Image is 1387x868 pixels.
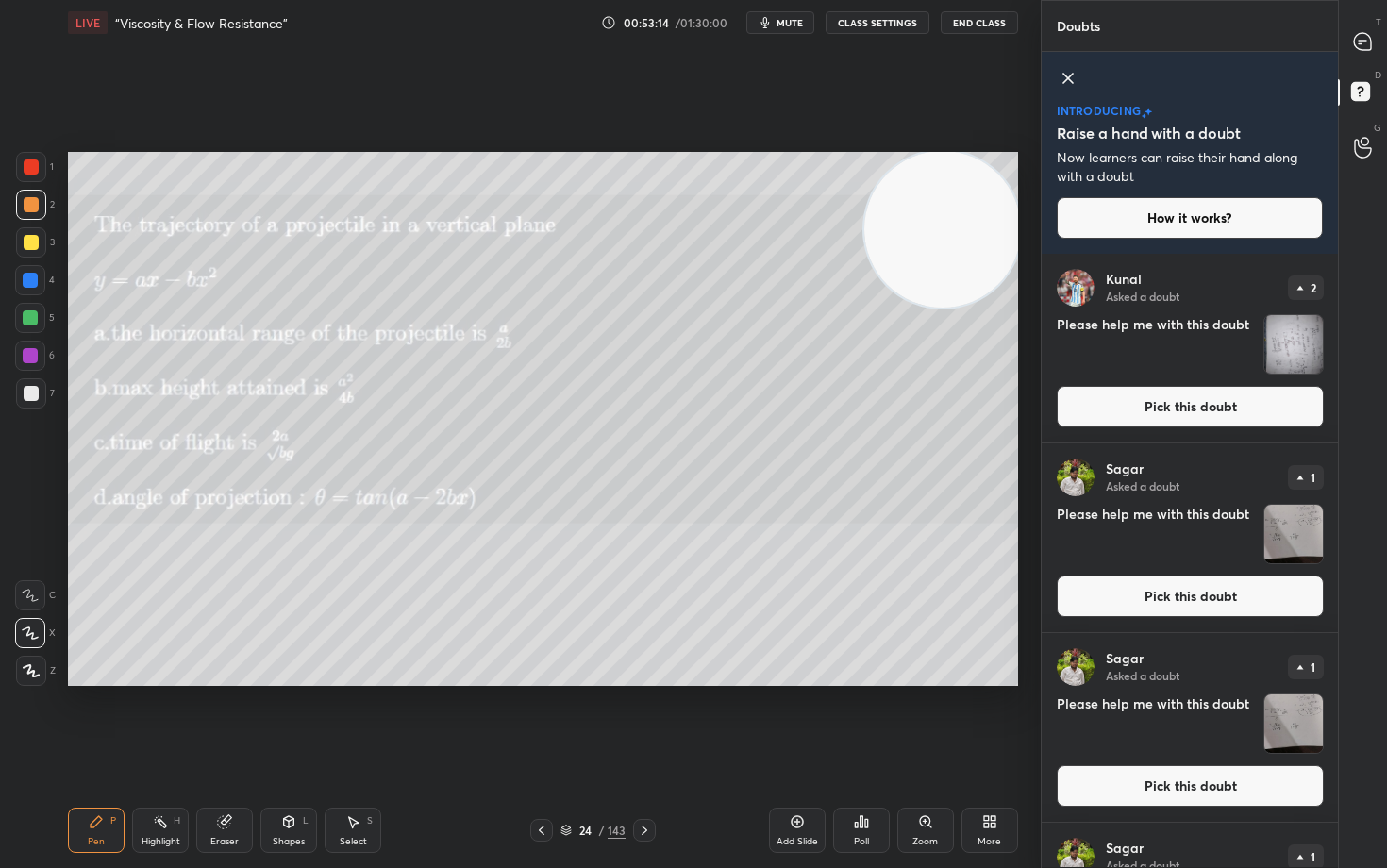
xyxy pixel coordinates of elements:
div: Z [16,656,56,686]
div: Highlight [142,837,180,846]
div: S [367,816,373,826]
img: 175654947491ASYS.JPEG [1264,694,1323,753]
p: Asked a doubt [1106,668,1179,683]
div: 4 [15,265,55,295]
p: 1 [1311,851,1315,862]
button: End Class [941,11,1018,34]
p: 1 [1311,661,1315,673]
img: 5792856e61be4a59a95d4ff70669d803.jpg [1057,459,1095,496]
div: Add Slide [777,837,818,846]
div: 143 [608,822,626,839]
p: 1 [1311,472,1315,483]
p: Kunal [1106,272,1142,287]
p: Now learners can raise their hand along with a doubt [1057,148,1324,186]
p: G [1374,121,1381,135]
h5: Raise a hand with a doubt [1057,122,1241,144]
h4: “Viscosity & Flow Resistance” [115,14,288,32]
button: mute [746,11,814,34]
div: X [15,618,56,648]
div: 7 [16,378,55,409]
p: Asked a doubt [1106,478,1179,493]
p: Sagar [1106,841,1144,856]
p: T [1376,15,1381,29]
div: H [174,816,180,826]
img: 17565691543G7S6M.JPEG [1264,315,1323,374]
p: 2 [1310,282,1315,293]
button: Pick this doubt [1057,576,1324,617]
h4: Please help me with this doubt [1057,314,1256,375]
div: L [303,816,309,826]
p: Asked a doubt [1106,289,1179,304]
button: Pick this doubt [1057,386,1324,427]
div: P [110,816,116,826]
img: 5792856e61be4a59a95d4ff70669d803.jpg [1057,648,1095,686]
button: CLASS SETTINGS [826,11,929,34]
button: How it works? [1057,197,1324,239]
div: C [15,580,56,610]
p: introducing [1057,105,1142,116]
div: grid [1042,254,1339,867]
div: Pen [88,837,105,846]
div: 1 [16,152,54,182]
img: 175654947491ASYS.JPEG [1264,505,1323,563]
div: More [978,837,1001,846]
img: 001eba9e199847959c241b6fad6b1f6f.jpg [1057,269,1095,307]
div: 5 [15,303,55,333]
div: 24 [576,825,594,836]
p: Sagar [1106,651,1144,666]
div: Eraser [210,837,239,846]
div: Zoom [912,837,938,846]
p: Doubts [1042,1,1115,51]
h4: Please help me with this doubt [1057,504,1256,564]
button: Pick this doubt [1057,765,1324,807]
span: mute [777,16,803,29]
div: Shapes [273,837,305,846]
div: LIVE [68,11,108,34]
p: Sagar [1106,461,1144,476]
div: Select [340,837,367,846]
div: 2 [16,190,55,220]
h4: Please help me with this doubt [1057,693,1256,754]
p: D [1375,68,1381,82]
div: 6 [15,341,55,371]
img: large-star.026637fe.svg [1145,108,1152,116]
div: Poll [854,837,869,846]
div: 3 [16,227,55,258]
div: / [598,825,604,836]
img: small-star.76a44327.svg [1142,113,1146,119]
